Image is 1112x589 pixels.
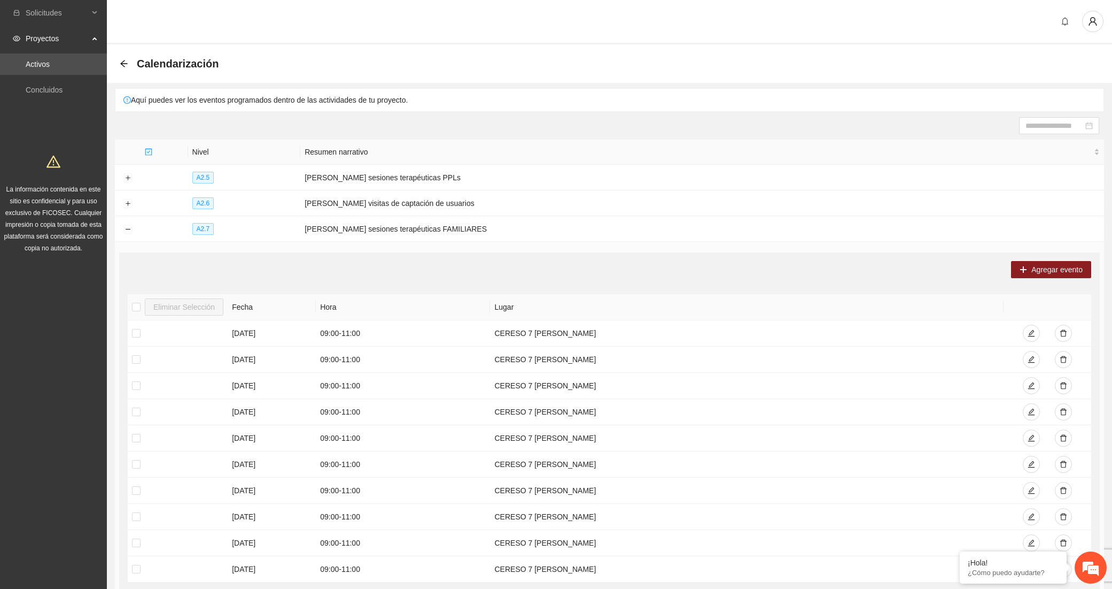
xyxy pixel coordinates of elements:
button: edit [1023,482,1040,499]
span: plus [1020,266,1027,274]
td: [DATE] [228,452,316,478]
button: delete [1055,534,1072,552]
td: [DATE] [228,347,316,373]
button: edit [1023,430,1040,447]
span: eye [13,35,20,42]
button: delete [1055,482,1072,499]
span: warning [46,155,60,169]
span: delete [1060,461,1067,469]
span: A2.7 [192,223,214,235]
span: edit [1028,461,1035,469]
button: edit [1023,351,1040,368]
td: [DATE] [228,504,316,530]
td: 09:00 - 11:00 [316,478,490,504]
a: Activos [26,60,50,68]
td: [PERSON_NAME] sesiones terapéuticas FAMILIARES [300,216,1104,242]
span: Resumen narrativo [305,146,1092,158]
td: [DATE] [228,478,316,504]
span: delete [1060,513,1067,522]
span: edit [1028,539,1035,548]
span: Proyectos [26,28,89,49]
button: Collapse row [123,225,132,234]
button: delete [1055,403,1072,420]
button: delete [1055,325,1072,342]
button: edit [1023,403,1040,420]
span: delete [1060,487,1067,495]
button: Expand row [123,200,132,208]
button: edit [1023,508,1040,525]
td: 09:00 - 11:00 [316,425,490,452]
td: CERESO 7 [PERSON_NAME] [490,478,1004,504]
button: plusAgregar evento [1011,261,1091,278]
td: CERESO 7 [PERSON_NAME] [490,530,1004,556]
td: [PERSON_NAME] sesiones terapéuticas PPLs [300,165,1104,190]
div: ¡Hola! [968,559,1059,567]
td: 09:00 - 11:00 [316,556,490,583]
div: Back [120,59,128,68]
td: [DATE] [228,373,316,399]
span: delete [1060,382,1067,391]
td: [DATE] [228,556,316,583]
button: delete [1055,456,1072,473]
th: Fecha [228,294,316,320]
span: delete [1060,330,1067,338]
span: edit [1028,382,1035,391]
span: delete [1060,408,1067,417]
button: bell [1056,13,1074,30]
td: CERESO 7 [PERSON_NAME] [490,373,1004,399]
button: delete [1055,430,1072,447]
span: delete [1060,539,1067,548]
span: A2.5 [192,172,214,183]
span: Solicitudes [26,2,89,24]
span: edit [1028,487,1035,495]
button: edit [1023,377,1040,394]
td: CERESO 7 [PERSON_NAME] [490,425,1004,452]
td: [DATE] [228,320,316,347]
td: CERESO 7 [PERSON_NAME] [490,347,1004,373]
td: [DATE] [228,530,316,556]
button: edit [1023,325,1040,342]
span: delete [1060,434,1067,443]
span: edit [1028,356,1035,364]
span: exclamation-circle [123,96,131,104]
td: CERESO 7 [PERSON_NAME] [490,452,1004,478]
span: check-square [145,148,152,156]
th: Lugar [490,294,1004,320]
span: Calendarización [137,55,219,72]
div: Aquí puedes ver los eventos programados dentro de las actividades de tu proyecto. [115,89,1103,111]
button: delete [1055,377,1072,394]
span: La información contenida en este sitio es confidencial y para uso exclusivo de FICOSEC. Cualquier... [4,186,103,252]
button: delete [1055,508,1072,525]
span: edit [1028,408,1035,417]
td: 09:00 - 11:00 [316,373,490,399]
td: [PERSON_NAME] visitas de captación de usuarios [300,190,1104,216]
td: CERESO 7 [PERSON_NAME] [490,399,1004,425]
span: user [1083,17,1103,26]
span: edit [1028,434,1035,443]
button: edit [1023,534,1040,552]
p: ¿Cómo puedo ayudarte? [968,569,1059,577]
td: 09:00 - 11:00 [316,452,490,478]
span: inbox [13,9,20,17]
span: bell [1057,17,1073,26]
span: edit [1028,513,1035,522]
td: CERESO 7 [PERSON_NAME] [490,504,1004,530]
td: 09:00 - 11:00 [316,530,490,556]
span: arrow-left [120,59,128,68]
td: [DATE] [228,425,316,452]
button: delete [1055,351,1072,368]
button: edit [1023,456,1040,473]
td: 09:00 - 11:00 [316,504,490,530]
button: user [1082,11,1103,32]
button: Eliminar Selección [145,299,223,316]
td: CERESO 7 [PERSON_NAME] [490,556,1004,583]
td: 09:00 - 11:00 [316,320,490,347]
td: 09:00 - 11:00 [316,347,490,373]
a: Concluidos [26,86,63,94]
th: Resumen narrativo [300,140,1104,165]
span: A2.6 [192,197,214,209]
td: [DATE] [228,399,316,425]
span: delete [1060,356,1067,364]
th: Nivel [188,140,301,165]
td: 09:00 - 11:00 [316,399,490,425]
